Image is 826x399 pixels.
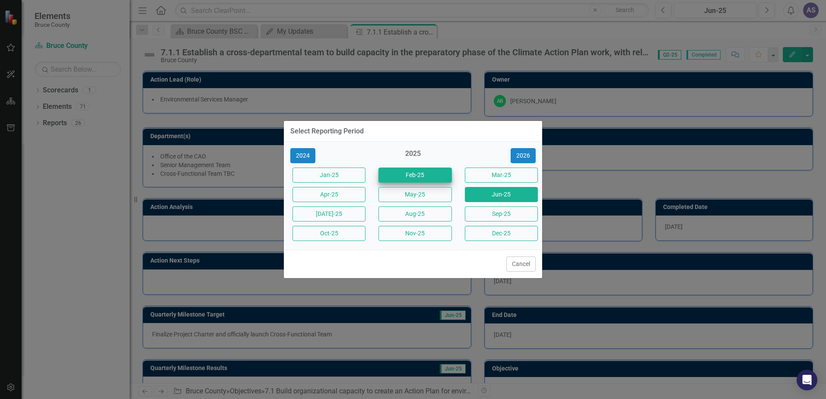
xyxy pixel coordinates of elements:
button: Aug-25 [378,206,451,222]
button: Jun-25 [465,187,538,202]
button: Apr-25 [292,187,365,202]
button: Mar-25 [465,168,538,183]
div: Select Reporting Period [290,127,364,135]
button: Oct-25 [292,226,365,241]
button: Feb-25 [378,168,451,183]
button: May-25 [378,187,451,202]
button: Cancel [506,256,536,272]
div: 2025 [376,149,449,163]
button: Dec-25 [465,226,538,241]
button: Jan-25 [292,168,365,183]
button: [DATE]-25 [292,206,365,222]
button: Sep-25 [465,206,538,222]
button: 2026 [511,148,536,163]
button: Nov-25 [378,226,451,241]
button: 2024 [290,148,315,163]
div: Open Intercom Messenger [797,370,817,390]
